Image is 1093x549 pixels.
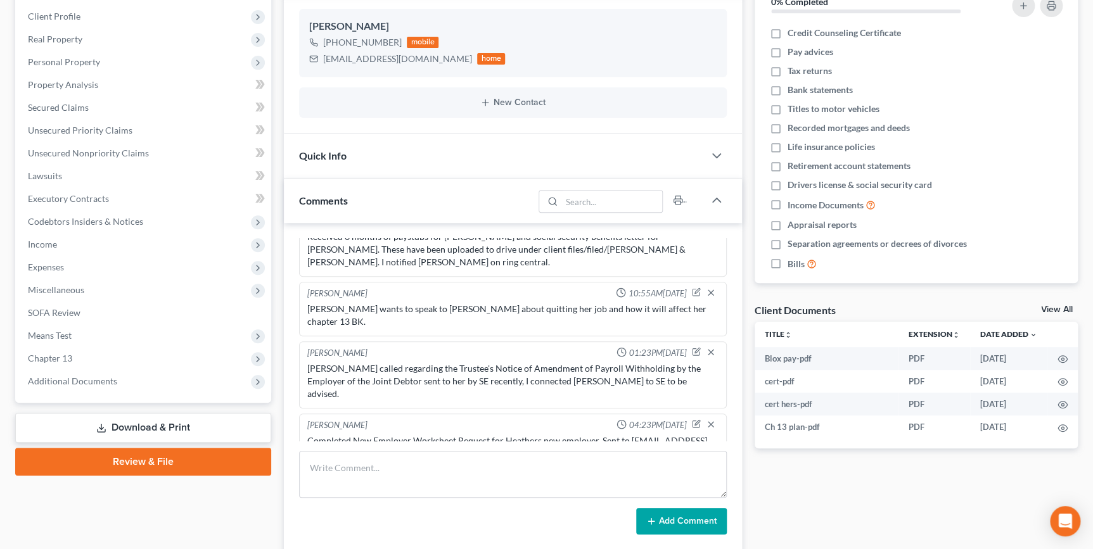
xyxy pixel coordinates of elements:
[629,419,687,431] span: 04:23PM[DATE]
[28,284,84,295] span: Miscellaneous
[28,216,143,227] span: Codebtors Insiders & Notices
[18,119,271,142] a: Unsecured Priority Claims
[788,122,910,134] span: Recorded mortgages and deeds
[970,347,1047,370] td: [DATE]
[629,287,687,300] span: 10:55AM[DATE]
[28,307,80,318] span: SOFA Review
[755,303,836,317] div: Client Documents
[561,191,662,212] input: Search...
[909,329,960,339] a: Extensionunfold_more
[307,303,718,328] div: [PERSON_NAME] wants to speak to [PERSON_NAME] about quitting her job and how it will affect her c...
[28,79,98,90] span: Property Analysis
[28,239,57,249] span: Income
[307,434,718,460] div: Completed New Employer Worksheet Request for Heathers new employer. Sent to [EMAIL_ADDRESS][DOMAI...
[15,448,271,476] a: Review & File
[18,142,271,165] a: Unsecured Nonpriority Claims
[765,329,792,339] a: Titleunfold_more
[1041,305,1073,314] a: View All
[788,65,832,77] span: Tax returns
[18,73,271,96] a: Property Analysis
[28,148,149,158] span: Unsecured Nonpriority Claims
[323,53,472,65] div: [EMAIL_ADDRESS][DOMAIN_NAME]
[788,160,911,172] span: Retirement account statements
[28,262,64,272] span: Expenses
[309,98,716,108] button: New Contact
[784,331,792,339] i: unfold_more
[788,179,932,191] span: Drivers license & social security card
[28,193,109,204] span: Executory Contracts
[788,141,875,153] span: Life insurance policies
[898,393,970,415] td: PDF
[307,287,368,300] div: [PERSON_NAME]
[970,370,1047,393] td: [DATE]
[980,329,1037,339] a: Date Added expand_more
[28,102,89,113] span: Secured Claims
[788,27,901,39] span: Credit Counseling Certificate
[788,199,864,211] span: Income Documents
[755,347,898,370] td: Blox pay-pdf
[898,370,970,393] td: PDF
[18,96,271,119] a: Secured Claims
[629,347,687,359] span: 01:23PM[DATE]
[755,370,898,393] td: cert-pdf
[28,353,72,363] span: Chapter 13
[788,258,805,270] span: Bills
[28,34,82,44] span: Real Property
[970,415,1047,438] td: [DATE]
[28,375,117,386] span: Additional Documents
[15,413,271,443] a: Download & Print
[755,393,898,415] td: cert hers-pdf
[299,194,348,206] span: Comments
[1030,331,1037,339] i: expand_more
[788,84,853,96] span: Bank statements
[299,149,347,161] span: Quick Info
[18,187,271,210] a: Executory Contracts
[898,415,970,438] td: PDF
[788,218,857,231] span: Appraisal reports
[477,53,505,65] div: home
[788,103,879,115] span: Titles to motor vehicles
[307,419,368,432] div: [PERSON_NAME]
[28,170,62,181] span: Lawsuits
[788,46,833,58] span: Pay advices
[307,362,718,400] div: [PERSON_NAME] called regarding the Trustee's Notice of Amendment of Payroll Withholding by the Em...
[323,36,402,49] div: [PHONE_NUMBER]
[788,237,967,250] span: Separation agreements or decrees of divorces
[28,330,72,341] span: Means Test
[952,331,960,339] i: unfold_more
[28,56,100,67] span: Personal Property
[18,165,271,187] a: Lawsuits
[18,301,271,324] a: SOFA Review
[307,230,718,268] div: Received 6 months of paystubs for [PERSON_NAME] and social security benefits letter for [PERSON_N...
[407,37,438,48] div: mobile
[28,11,80,22] span: Client Profile
[307,347,368,360] div: [PERSON_NAME]
[898,347,970,370] td: PDF
[970,393,1047,415] td: [DATE]
[636,508,727,534] button: Add Comment
[309,19,716,34] div: [PERSON_NAME]
[1050,506,1080,536] div: Open Intercom Messenger
[755,415,898,438] td: Ch 13 plan-pdf
[28,125,132,136] span: Unsecured Priority Claims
